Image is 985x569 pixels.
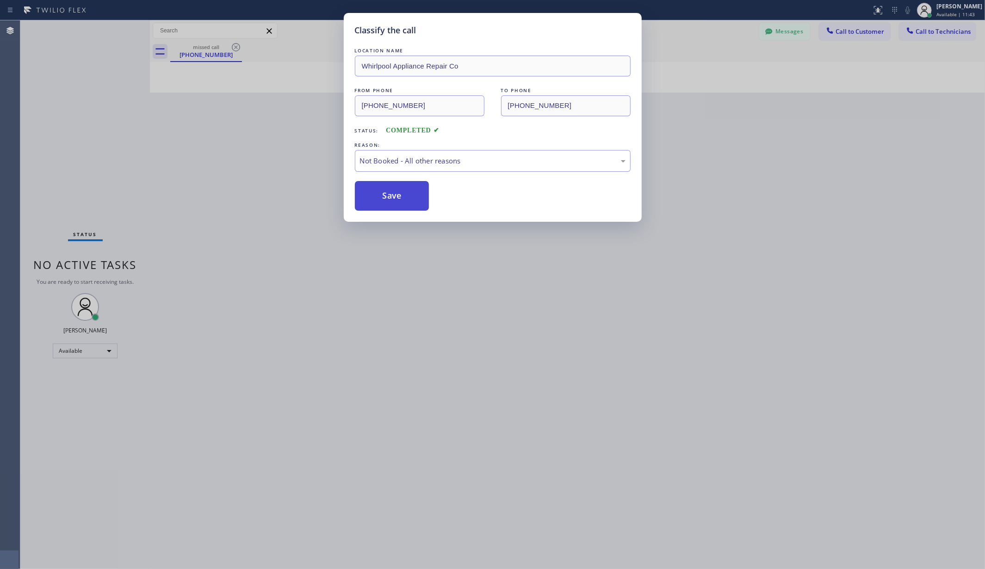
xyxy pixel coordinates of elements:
[355,86,484,95] div: FROM PHONE
[355,127,379,134] span: Status:
[355,95,484,116] input: From phone
[360,156,626,166] div: Not Booked - All other reasons
[355,140,631,150] div: REASON:
[355,181,429,211] button: Save
[501,86,631,95] div: TO PHONE
[355,24,416,37] h5: Classify the call
[355,46,631,56] div: LOCATION NAME
[386,127,440,134] span: COMPLETED
[501,95,631,116] input: To phone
